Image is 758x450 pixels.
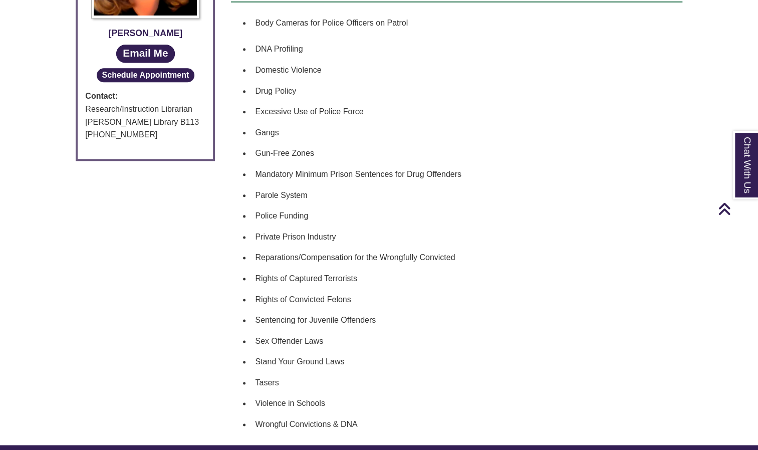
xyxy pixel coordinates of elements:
li: Sentencing for Juvenile Offenders [251,310,678,331]
li: Excessive Use of Police Force [251,101,678,122]
a: Back to Top [718,202,755,215]
a: Email Me [116,45,175,62]
button: Schedule Appointment [97,68,194,82]
li: Police Funding [251,205,678,227]
li: Gangs [251,122,678,143]
li: Rights of Convicted Felons [251,289,678,310]
li: Mandatory Minimum Prison Sentences for Drug Offenders [251,164,678,185]
div: [PERSON_NAME] [85,26,205,40]
strong: Contact: [85,90,205,103]
li: Sex Offender Laws [251,331,678,352]
li: Drug Policy [251,81,678,102]
li: Private Prison Industry [251,227,678,248]
li: Parole System [251,185,678,206]
li: Violence in Schools [251,393,678,414]
li: Wrongful Convictions & DNA [251,414,678,435]
li: Gun-Free Zones [251,143,678,164]
li: Rights of Captured Terrorists [251,268,678,289]
li: Reparations/Compensation for the Wrongfully Convicted [251,247,678,268]
div: Research/Instruction Librarian [PERSON_NAME] Library B113 [85,103,205,128]
li: Stand Your Ground Laws [251,351,678,372]
div: [PHONE_NUMBER] [85,128,205,141]
li: Domestic Violence [251,60,678,81]
li: Body Cameras for Police Officers on Patrol [251,13,678,34]
li: Tasers [251,372,678,393]
li: DNA Profiling [251,39,678,60]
